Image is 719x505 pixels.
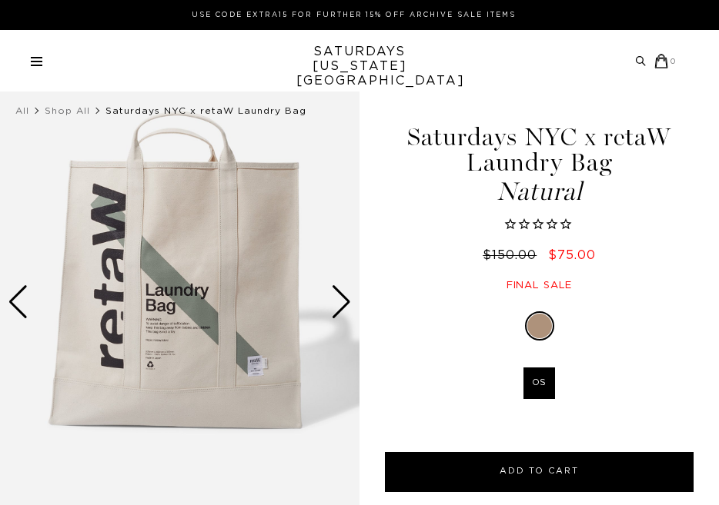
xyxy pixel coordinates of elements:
[15,106,29,115] a: All
[331,285,352,319] div: Next slide
[483,249,543,261] del: $150.00
[45,106,90,115] a: Shop All
[548,249,596,261] span: $75.00
[370,279,709,292] div: Final sale
[654,54,677,68] a: 0
[671,58,677,65] small: 0
[37,9,671,21] p: Use Code EXTRA15 for Further 15% Off Archive Sale Items
[370,217,709,234] span: Rated 0.0 out of 5 stars 0 reviews
[527,314,552,338] label: Natural
[296,45,423,88] a: SATURDAYS[US_STATE][GEOGRAPHIC_DATA]
[523,367,555,399] label: OS
[385,452,694,492] button: Add to Cart
[370,125,709,204] h1: Saturdays NYC x retaW Laundry Bag
[370,179,709,204] span: Natural
[8,285,28,319] div: Previous slide
[105,106,306,115] span: Saturdays NYC x retaW Laundry Bag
